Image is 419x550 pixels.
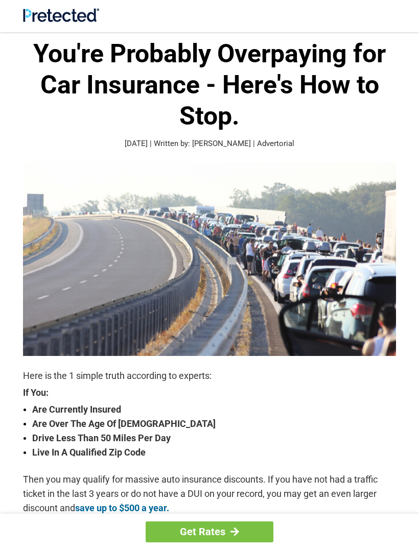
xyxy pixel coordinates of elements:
[23,369,396,383] p: Here is the 1 simple truth according to experts:
[23,8,99,22] img: Site Logo
[23,388,396,397] strong: If You:
[32,417,396,431] strong: Are Over The Age Of [DEMOGRAPHIC_DATA]
[32,402,396,417] strong: Are Currently Insured
[146,521,273,542] a: Get Rates
[23,138,396,150] p: [DATE] | Written by: [PERSON_NAME] | Advertorial
[23,38,396,132] h1: You're Probably Overpaying for Car Insurance - Here's How to Stop.
[75,503,169,513] a: save up to $500 a year.
[32,431,396,445] strong: Drive Less Than 50 Miles Per Day
[23,472,396,515] p: Then you may qualify for massive auto insurance discounts. If you have not had a traffic ticket i...
[23,14,99,24] a: Site Logo
[32,445,396,460] strong: Live In A Qualified Zip Code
